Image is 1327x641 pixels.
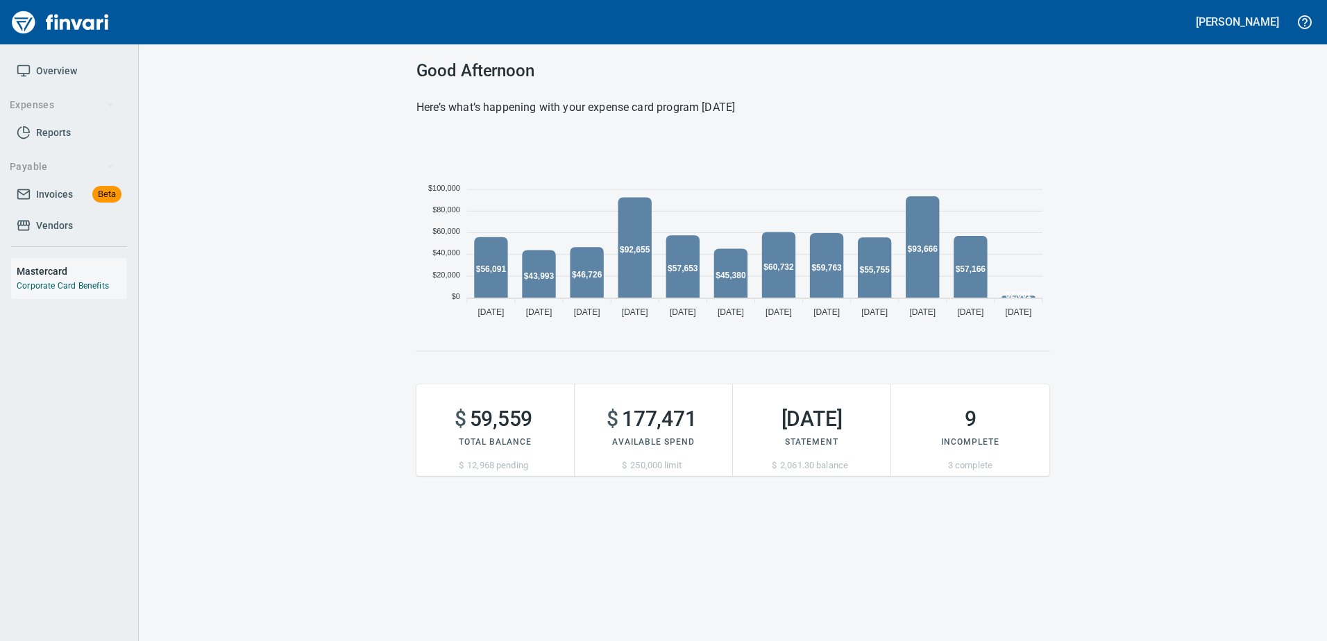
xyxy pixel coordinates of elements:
[8,6,112,39] img: Finvari
[17,281,109,291] a: Corporate Card Benefits
[432,271,460,279] tspan: $20,000
[11,55,127,87] a: Overview
[17,264,127,279] h6: Mastercard
[622,307,648,317] tspan: [DATE]
[1192,11,1283,33] button: [PERSON_NAME]
[416,98,1049,117] h6: Here’s what’s happening with your expense card program [DATE]
[452,292,460,300] tspan: $0
[526,307,552,317] tspan: [DATE]
[957,307,983,317] tspan: [DATE]
[432,205,460,214] tspan: $80,000
[10,158,115,176] span: Payable
[36,62,77,80] span: Overview
[36,186,73,203] span: Invoices
[1196,15,1279,29] h5: [PERSON_NAME]
[432,248,460,257] tspan: $40,000
[1006,307,1032,317] tspan: [DATE]
[36,124,71,142] span: Reports
[92,187,121,203] span: Beta
[36,217,73,234] span: Vendors
[670,307,696,317] tspan: [DATE]
[861,307,888,317] tspan: [DATE]
[428,184,460,192] tspan: $100,000
[11,210,127,241] a: Vendors
[718,307,744,317] tspan: [DATE]
[909,307,936,317] tspan: [DATE]
[416,61,1049,80] h3: Good Afternoon
[574,307,600,317] tspan: [DATE]
[10,96,115,114] span: Expenses
[4,154,120,180] button: Payable
[478,307,505,317] tspan: [DATE]
[766,307,792,317] tspan: [DATE]
[11,117,127,148] a: Reports
[11,179,127,210] a: InvoicesBeta
[4,92,120,118] button: Expenses
[813,307,840,317] tspan: [DATE]
[432,227,460,235] tspan: $60,000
